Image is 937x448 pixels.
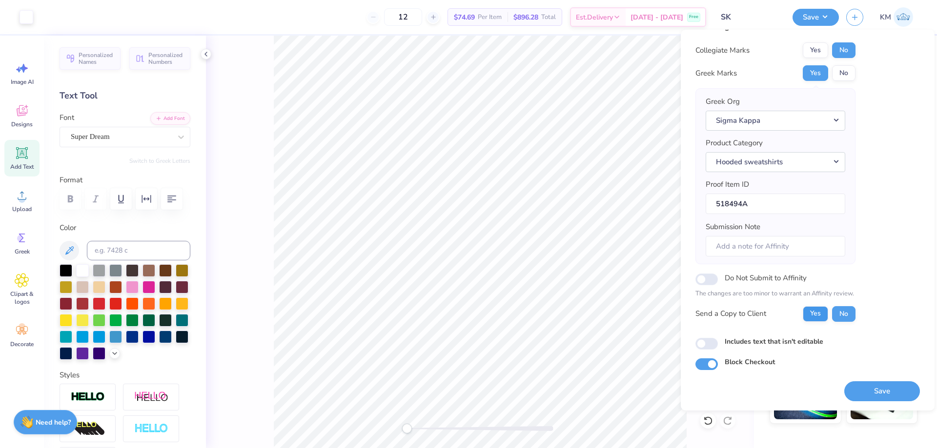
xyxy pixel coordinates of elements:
button: Hooded sweatshirts [706,152,845,172]
label: Product Category [706,137,763,149]
input: e.g. 7428 c [87,241,190,260]
input: Untitled Design [713,7,785,27]
span: Designs [11,120,33,128]
img: Negative Space [134,423,168,434]
label: Styles [60,370,80,381]
button: Personalized Numbers [129,47,190,70]
span: Personalized Names [79,52,115,65]
button: No [832,306,856,322]
div: Text Tool [60,89,190,102]
button: Yes [803,65,828,81]
span: [DATE] - [DATE] [631,12,683,22]
span: Personalized Numbers [148,52,184,65]
span: Greek [15,248,30,255]
span: Decorate [10,340,34,348]
span: $74.69 [454,12,475,22]
span: Image AI [11,78,34,86]
button: Personalized Names [60,47,121,70]
p: The changes are too minor to warrant an Affinity review. [695,289,856,299]
span: Est. Delivery [576,12,613,22]
button: Yes [803,42,828,58]
label: Greek Org [706,96,740,107]
span: Per Item [478,12,502,22]
button: No [832,65,856,81]
label: Color [60,222,190,234]
label: Do Not Submit to Affinity [725,272,807,284]
img: Shadow [134,391,168,403]
input: – – [384,8,422,26]
button: Save [793,9,839,26]
div: Accessibility label [402,424,412,433]
strong: Need help? [36,418,71,427]
label: Font [60,112,74,123]
span: Add Text [10,163,34,171]
span: KM [880,12,891,23]
span: Upload [12,205,32,213]
label: Submission Note [706,221,760,233]
button: Sigma Kappa [706,111,845,131]
button: Switch to Greek Letters [129,157,190,165]
div: Send a Copy to Client [695,308,766,319]
span: Clipart & logos [6,290,38,306]
button: Save [844,381,920,401]
span: $896.28 [513,12,538,22]
a: KM [876,7,917,27]
label: Proof Item ID [706,179,749,190]
button: No [832,42,856,58]
label: Block Checkout [725,357,775,367]
input: Add a note for Affinity [706,236,845,257]
img: 3D Illusion [71,421,105,437]
label: Format [60,175,190,186]
img: Stroke [71,391,105,403]
span: Free [689,14,698,20]
label: Includes text that isn't editable [725,336,823,347]
div: Greek Marks [695,68,737,79]
div: Collegiate Marks [695,45,750,56]
span: Total [541,12,556,22]
button: Yes [803,306,828,322]
button: Add Font [150,112,190,125]
img: Karl Michael Narciza [894,7,913,27]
